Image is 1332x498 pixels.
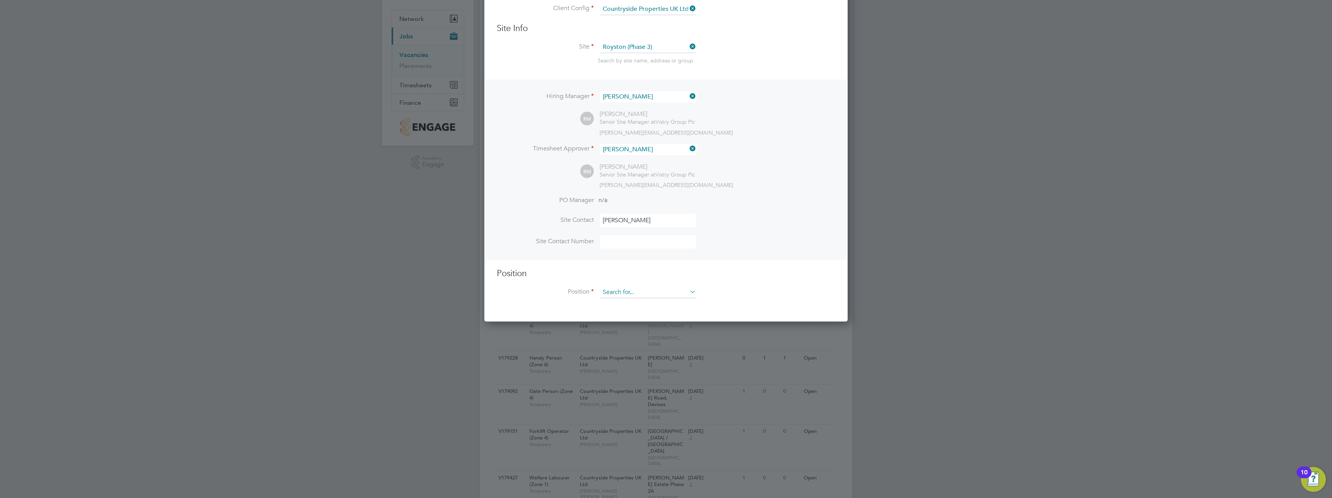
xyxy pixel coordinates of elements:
[497,288,594,296] label: Position
[497,92,594,100] label: Hiring Manager
[497,268,835,279] h3: Position
[600,287,696,298] input: Search for...
[580,165,594,178] span: RM
[600,91,696,102] input: Search for...
[1301,467,1326,492] button: Open Resource Center, 10 new notifications
[600,182,733,188] span: [PERSON_NAME][EMAIL_ADDRESS][DOMAIN_NAME]
[598,57,693,64] span: Search by site name, address or group
[598,196,607,204] span: n/a
[497,145,594,153] label: Timesheet Approver
[497,216,594,224] label: Site Contact
[600,118,695,125] div: Vistry Group Plc
[497,237,594,246] label: Site Contact Number
[1301,472,1308,482] div: 10
[497,4,594,12] label: Client Config
[600,3,696,15] input: Search for...
[497,23,835,34] h3: Site Info
[580,112,594,126] span: RM
[600,118,656,125] span: Senior Site Manager at
[600,171,695,178] div: Vistry Group Plc
[497,196,594,204] label: PO Manager
[600,110,695,118] div: [PERSON_NAME]
[600,163,695,171] div: [PERSON_NAME]
[600,41,696,53] input: Search for...
[600,129,733,136] span: [PERSON_NAME][EMAIL_ADDRESS][DOMAIN_NAME]
[497,43,594,51] label: Site
[600,144,696,155] input: Search for...
[600,171,656,178] span: Senior Site Manager at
